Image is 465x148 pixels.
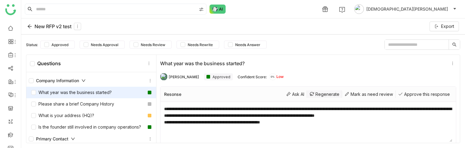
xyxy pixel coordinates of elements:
[396,90,452,98] div: Approve this response
[31,89,112,96] div: What year was the business started?
[185,42,215,47] span: Needs Rewrite
[209,5,226,14] img: ask-buddy-normal.svg
[169,75,199,79] div: [PERSON_NAME]
[284,90,307,98] div: Ask AI
[26,42,38,47] div: Status:
[29,136,75,142] div: Primary Contact
[441,23,454,30] span: Export
[339,7,345,13] img: help.svg
[233,42,263,47] span: Needs Answer
[238,75,267,79] div: Confident Score:
[430,22,459,31] button: Export
[164,92,181,97] div: Resonse
[199,7,204,12] img: search-type.svg
[366,6,448,12] span: [DEMOGRAPHIC_DATA][PERSON_NAME]
[49,42,71,47] span: Approved
[160,73,167,80] img: 684a9b22de261c4b36a3d00f
[29,77,86,84] div: Company Information
[30,60,61,66] div: Questions
[31,112,94,119] div: What is your address (HQ)?
[353,4,458,14] button: [DEMOGRAPHIC_DATA][PERSON_NAME]
[269,73,284,80] div: Low
[342,90,396,98] div: Mark as need review
[88,42,121,47] span: Needs Approval
[26,75,156,87] div: Company Information
[5,4,16,15] img: logo
[31,101,114,107] div: Please share a brief Company History
[204,73,233,80] div: Approved
[138,42,168,47] span: Needs Review
[26,133,156,145] div: Primary Contact
[269,76,276,78] span: 0%
[354,4,364,14] img: avatar
[31,124,141,130] div: Is the founder still involved in company operations?
[307,90,342,98] div: Regenerate
[27,23,81,30] div: New RFP v2 test
[160,60,447,66] div: What year was the business started?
